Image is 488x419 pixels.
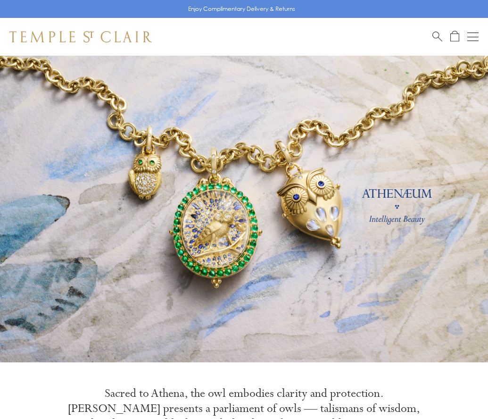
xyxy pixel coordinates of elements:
a: Open Shopping Bag [450,31,459,42]
p: Enjoy Complimentary Delivery & Returns [188,4,295,14]
button: Open navigation [467,31,479,42]
a: Search [432,31,442,42]
img: Temple St. Clair [9,31,152,42]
